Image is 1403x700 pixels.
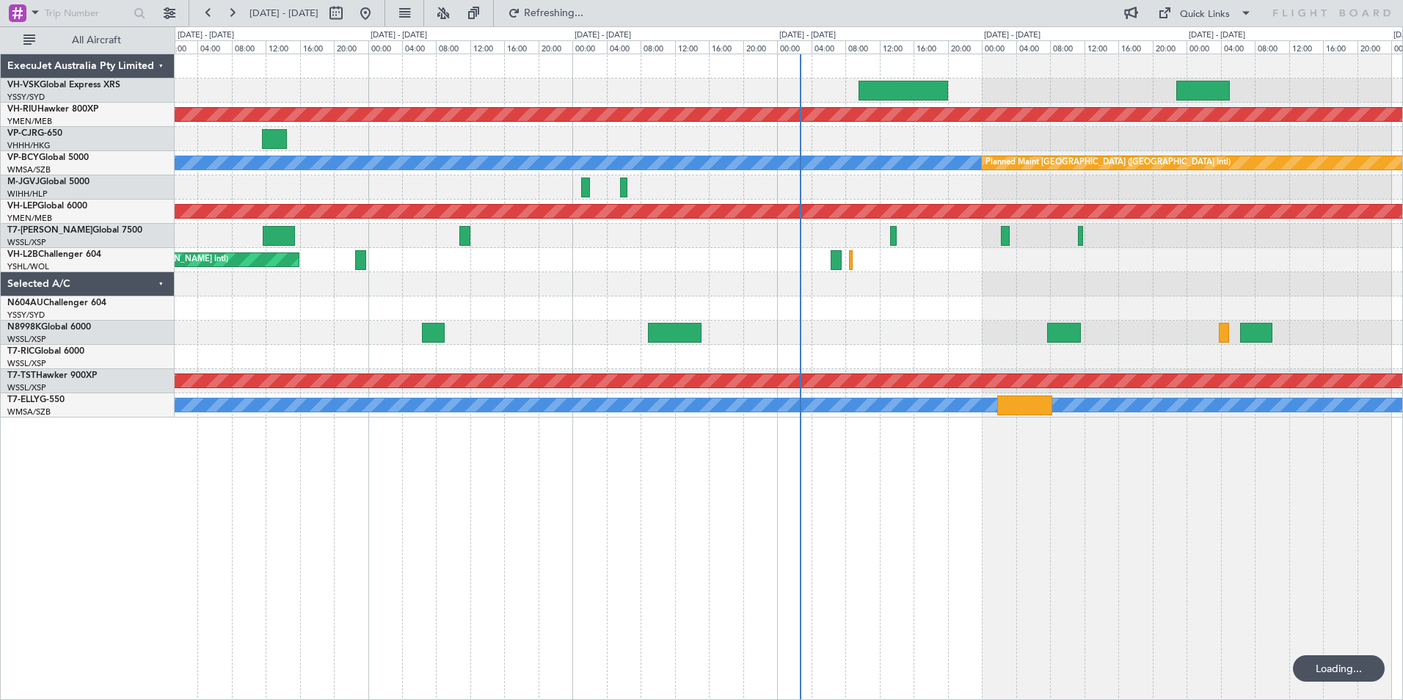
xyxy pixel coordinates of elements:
a: T7-[PERSON_NAME]Global 7500 [7,226,142,235]
span: T7-RIC [7,347,34,356]
span: All Aircraft [38,35,155,45]
a: WMSA/SZB [7,164,51,175]
span: VP-BCY [7,153,39,162]
div: 20:00 [1358,40,1391,54]
a: VHHH/HKG [7,140,51,151]
div: 04:00 [607,40,641,54]
div: 20:00 [743,40,777,54]
div: 12:00 [880,40,914,54]
div: 20:00 [948,40,982,54]
input: Trip Number [45,2,129,24]
div: [DATE] - [DATE] [984,29,1041,42]
span: M-JGVJ [7,178,40,186]
span: [DATE] - [DATE] [249,7,318,20]
div: 20:00 [1153,40,1187,54]
div: 08:00 [1255,40,1289,54]
a: VH-L2BChallenger 604 [7,250,101,259]
div: [DATE] - [DATE] [575,29,631,42]
div: 16:00 [709,40,743,54]
div: 12:00 [675,40,709,54]
button: Refreshing... [501,1,589,25]
div: 20:00 [334,40,368,54]
div: 04:00 [1016,40,1050,54]
div: 12:00 [1289,40,1323,54]
a: T7-ELLYG-550 [7,395,65,404]
div: 00:00 [777,40,811,54]
span: VH-VSK [7,81,40,90]
div: [DATE] - [DATE] [1189,29,1245,42]
span: VH-LEP [7,202,37,211]
div: 16:00 [914,40,947,54]
a: YSHL/WOL [7,261,49,272]
div: 16:00 [1118,40,1152,54]
a: YSSY/SYD [7,310,45,321]
button: Quick Links [1151,1,1259,25]
a: YMEN/MEB [7,116,52,127]
a: WSSL/XSP [7,237,46,248]
a: VH-LEPGlobal 6000 [7,202,87,211]
a: VP-BCYGlobal 5000 [7,153,89,162]
div: 12:00 [266,40,299,54]
div: 12:00 [1085,40,1118,54]
span: Refreshing... [523,8,585,18]
div: [DATE] - [DATE] [779,29,836,42]
a: VP-CJRG-650 [7,129,62,138]
div: Loading... [1293,655,1385,682]
a: N8998KGlobal 6000 [7,323,91,332]
div: 00:00 [1187,40,1220,54]
span: VH-L2B [7,250,38,259]
a: VH-VSKGlobal Express XRS [7,81,120,90]
span: N604AU [7,299,43,307]
div: 08:00 [232,40,266,54]
a: YSSY/SYD [7,92,45,103]
div: [DATE] - [DATE] [178,29,234,42]
span: T7-[PERSON_NAME] [7,226,92,235]
a: T7-RICGlobal 6000 [7,347,84,356]
a: WSSL/XSP [7,358,46,369]
div: 12:00 [470,40,504,54]
div: 08:00 [845,40,879,54]
a: YMEN/MEB [7,213,52,224]
span: VP-CJR [7,129,37,138]
div: 00:00 [164,40,197,54]
div: 00:00 [572,40,606,54]
div: 16:00 [300,40,334,54]
a: WIHH/HLP [7,189,48,200]
div: Planned Maint [GEOGRAPHIC_DATA] ([GEOGRAPHIC_DATA] Intl) [985,152,1231,174]
div: 08:00 [1050,40,1084,54]
span: T7-TST [7,371,36,380]
span: N8998K [7,323,41,332]
div: 08:00 [641,40,674,54]
span: T7-ELLY [7,395,40,404]
div: 04:00 [402,40,436,54]
a: WSSL/XSP [7,382,46,393]
div: 20:00 [539,40,572,54]
a: M-JGVJGlobal 5000 [7,178,90,186]
div: 00:00 [982,40,1016,54]
div: [DATE] - [DATE] [371,29,427,42]
div: 04:00 [812,40,845,54]
div: 04:00 [197,40,231,54]
div: 00:00 [368,40,402,54]
div: 04:00 [1221,40,1255,54]
div: 08:00 [436,40,470,54]
span: VH-RIU [7,105,37,114]
a: T7-TSTHawker 900XP [7,371,97,380]
div: 16:00 [1323,40,1357,54]
button: All Aircraft [16,29,159,52]
a: WMSA/SZB [7,406,51,418]
a: VH-RIUHawker 800XP [7,105,98,114]
a: N604AUChallenger 604 [7,299,106,307]
div: 16:00 [504,40,538,54]
a: WSSL/XSP [7,334,46,345]
div: Quick Links [1180,7,1230,22]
